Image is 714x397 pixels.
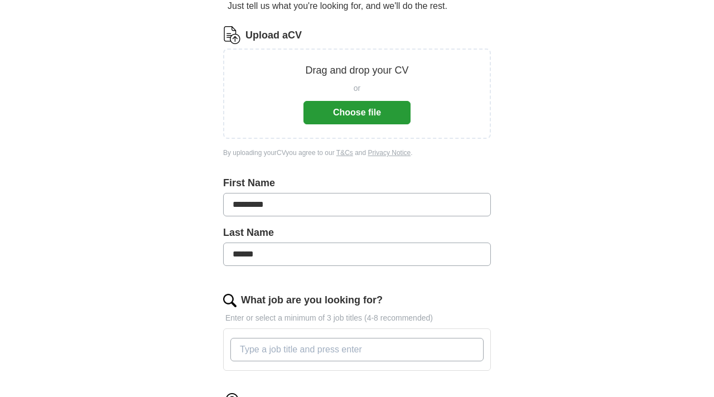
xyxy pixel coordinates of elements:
[223,312,491,324] p: Enter or select a minimum of 3 job titles (4-8 recommended)
[241,293,383,308] label: What job are you looking for?
[245,28,302,43] label: Upload a CV
[223,176,491,191] label: First Name
[223,225,491,240] label: Last Name
[305,63,408,78] p: Drag and drop your CV
[223,148,491,158] div: By uploading your CV you agree to our and .
[230,338,484,361] input: Type a job title and press enter
[354,83,360,94] span: or
[368,149,411,157] a: Privacy Notice
[223,26,241,44] img: CV Icon
[336,149,353,157] a: T&Cs
[223,294,237,307] img: search.png
[303,101,411,124] button: Choose file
